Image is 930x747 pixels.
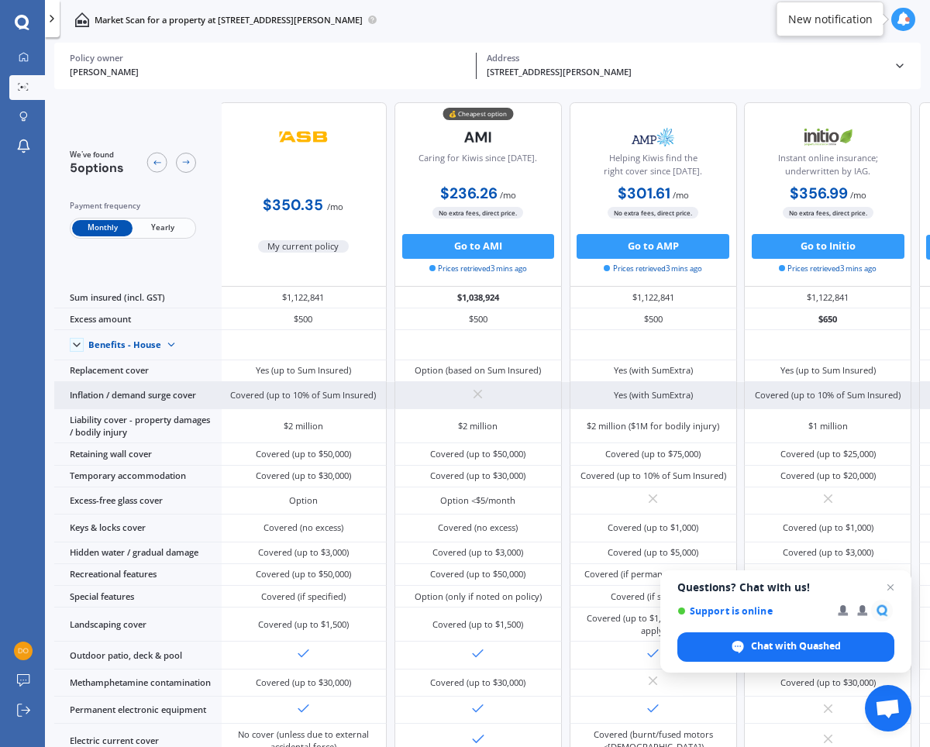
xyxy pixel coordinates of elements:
div: Covered (up to $30,000) [256,470,351,482]
img: ASB.png [263,122,345,153]
div: Replacement cover [54,360,222,382]
span: / mo [850,189,866,201]
div: Covered (up to $30,000) [256,676,351,689]
span: Prices retrieved 3 mins ago [429,263,527,274]
span: No extra fees, direct price. [783,207,873,219]
span: Questions? Chat with us! [677,581,894,594]
span: No extra fees, direct price. [608,207,698,219]
div: Covered (up to $1,000) [783,522,873,534]
div: Retaining wall cover [54,443,222,465]
div: Yes (up to Sum Insured) [256,364,351,377]
div: Option (only if noted on policy) [415,590,542,603]
span: Yearly [133,220,193,236]
div: $650 [744,308,911,330]
div: Covered (no excess) [438,522,518,534]
b: $236.26 [440,184,498,203]
div: Address [487,53,883,64]
div: Covered (up to 10% of Sum Insured) [755,389,901,401]
span: 5 options [70,160,124,176]
div: Yes (up to Sum Insured) [780,364,876,377]
button: Go to AMI [402,234,555,259]
div: Covered (up to $50,000) [430,448,525,460]
div: Covered (up to 10% of Sum Insured) [230,389,376,401]
div: Covered (up to $5,000) [608,546,698,559]
span: We've found [70,150,124,160]
img: Initio.webp [787,122,869,153]
div: Covered (up to 10% of Sum Insured) [580,470,726,482]
img: Benefit content down [161,335,181,355]
div: $500 [394,308,562,330]
a: Open chat [865,685,911,732]
div: Covered (up to $30,000) [780,676,876,689]
img: 2a653d51cf7a4d6b4fdf8cc6b69eb914 [14,642,33,660]
div: Covered (up to $45,000) [780,568,876,580]
div: Covered (up to $25,000) [780,448,876,460]
div: New notification [788,12,873,27]
div: Policy owner [70,53,467,64]
div: Landscaping cover [54,608,222,642]
div: Liability cover - property damages / bodily injury [54,409,222,443]
b: $350.35 [263,195,323,215]
div: Covered (up to $1,000) [608,522,698,534]
div: $2 million [284,420,323,432]
div: Caring for Kiwis since [DATE]. [418,152,537,183]
div: Benefits - House [88,339,161,350]
div: Covered (up to $30,000) [430,470,525,482]
div: $1 million [808,420,848,432]
button: Go to AMP [577,234,729,259]
div: Option [289,494,318,507]
div: Yes (with SumExtra) [614,364,693,377]
div: Covered (up to $20,000) [780,470,876,482]
img: home-and-contents.b802091223b8502ef2dd.svg [74,12,89,27]
div: Option <$5/month [440,494,515,507]
span: Chat with Quashed [677,632,894,662]
span: / mo [327,201,343,212]
span: Monthly [72,220,133,236]
p: Market Scan for a property at [STREET_ADDRESS][PERSON_NAME] [95,14,363,26]
div: Sum insured (incl. GST) [54,287,222,308]
div: Covered (if permanently installed) [584,568,722,580]
div: $500 [570,308,737,330]
div: Covered (up to $3,000) [432,546,523,559]
div: Covered (up to $75,000) [605,448,701,460]
span: Prices retrieved 3 mins ago [779,263,877,274]
div: Covered (up to $50,000) [256,448,351,460]
div: $1,122,841 [570,287,737,308]
span: / mo [500,189,516,201]
b: $356.99 [790,184,848,203]
div: Helping Kiwis find the right cover since [DATE]. [580,152,725,183]
div: Outdoor patio, deck & pool [54,642,222,669]
div: Covered (if specified) [611,590,695,603]
div: Payment frequency [70,200,196,212]
div: Covered (up to $50,000) [256,568,351,580]
div: [PERSON_NAME] [70,66,467,79]
div: Recreational features [54,564,222,586]
div: Temporary accommodation [54,466,222,487]
div: Hidden water / gradual damage [54,542,222,564]
div: Methamphetamine contamination [54,670,222,697]
div: Covered (up to $1,500) [432,618,523,631]
div: Option (based on Sum Insured) [415,364,541,377]
div: Covered (up to $50,000) [430,568,525,580]
div: Excess-free glass cover [54,487,222,515]
span: No extra fees, direct price. [432,207,523,219]
div: Covered (up to $1,500) [258,618,349,631]
div: Excess amount [54,308,222,330]
div: Instant online insurance; underwritten by IAG. [755,152,901,183]
div: Covered (if specified) [261,590,346,603]
span: My current policy [258,240,350,253]
span: Support is online [677,605,827,617]
div: Covered (up to $3,000) [783,546,873,559]
div: Special features [54,586,222,608]
div: Covered (no excess) [263,522,343,534]
img: AMI-text-1.webp [437,122,519,153]
span: Prices retrieved 3 mins ago [604,263,701,274]
img: AMP.webp [612,122,694,153]
div: 💰 Cheapest option [443,108,513,120]
div: $1,038,924 [394,287,562,308]
div: $1,122,841 [219,287,387,308]
div: Yes (with SumExtra) [614,389,693,401]
div: Permanent electronic equipment [54,697,222,724]
b: $301.61 [618,184,670,203]
div: $500 [219,308,387,330]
